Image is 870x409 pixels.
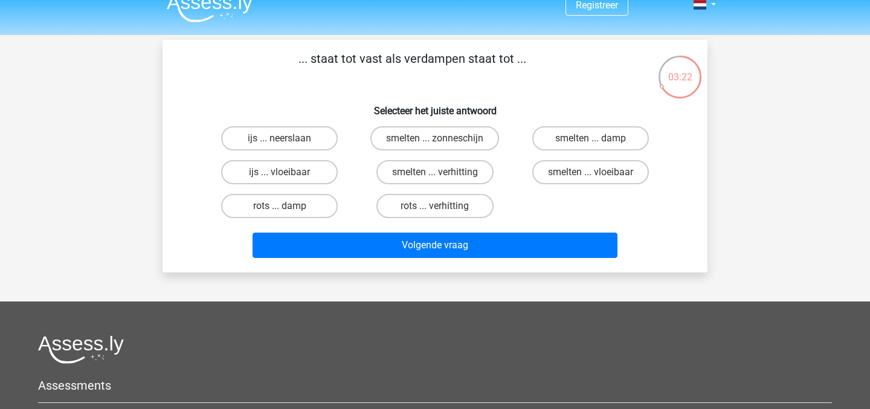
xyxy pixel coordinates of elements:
[38,335,124,364] img: Assessly logo
[182,95,688,117] h6: Selecteer het juiste antwoord
[221,126,338,150] label: ijs ... neerslaan
[38,378,832,393] h5: Assessments
[376,160,494,184] label: smelten ... verhitting
[376,194,493,218] label: rots ... verhitting
[221,160,338,184] label: ijs ... vloeibaar
[221,194,338,218] label: rots ... damp
[253,233,618,258] button: Volgende vraag
[657,54,703,85] div: 03:22
[532,126,649,150] label: smelten ... damp
[370,126,499,150] label: smelten ... zonneschijn
[182,50,643,86] p: ... staat tot vast als verdampen staat tot ...
[532,160,649,184] label: smelten ... vloeibaar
